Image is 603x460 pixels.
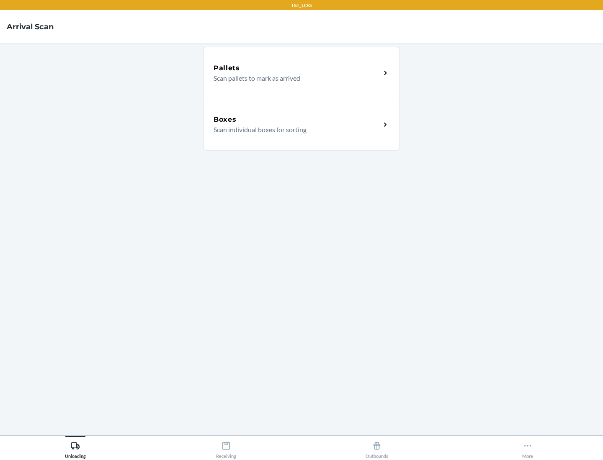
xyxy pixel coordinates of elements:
a: BoxesScan individual boxes for sorting [203,99,400,151]
p: Scan individual boxes for sorting [214,125,374,135]
div: Outbounds [366,438,388,459]
button: Outbounds [301,436,452,459]
p: Scan pallets to mark as arrived [214,73,374,83]
div: Receiving [216,438,236,459]
h5: Boxes [214,115,237,125]
div: More [522,438,533,459]
p: TST_LOG [291,2,312,9]
a: PalletsScan pallets to mark as arrived [203,47,400,99]
h4: Arrival Scan [7,21,54,32]
button: Receiving [151,436,301,459]
div: Unloading [65,438,86,459]
button: More [452,436,603,459]
h5: Pallets [214,63,240,73]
